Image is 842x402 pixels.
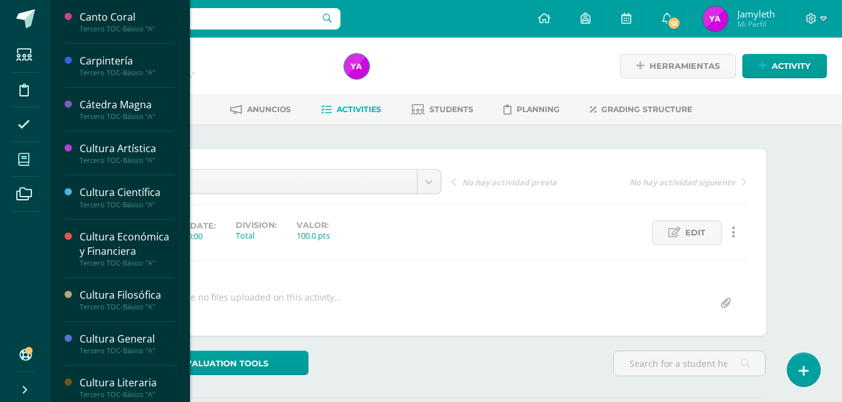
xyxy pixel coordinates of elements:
input: Search a user… [58,8,340,29]
div: Canto Coral [80,10,175,24]
span: No hay actividad previa [462,177,557,188]
span: Jamyleth [737,8,775,20]
div: Tercero TOC-Básico "A" [80,346,175,355]
div: Cultura Filosófica [80,288,175,302]
label: Valor: [297,220,330,230]
div: Tercero TOC-Básico "A" [80,302,175,311]
a: Cultura GeneralTercero TOC-Básico "A" [80,332,175,355]
a: U4SE [147,170,441,193]
span: Activity [772,54,811,78]
span: Edit [685,221,705,244]
label: Division: [236,220,276,230]
span: Students [429,105,473,114]
a: Canto CoralTercero TOC-Básico "A" [80,10,175,33]
div: Tercero TOC-Básico "A" [80,112,175,121]
a: Herramientas [620,54,736,78]
div: There are no files uploaded on this activity… [155,291,341,316]
div: Carpintería [80,54,175,68]
a: Cultura LiterariaTercero TOC-Básico "A" [80,376,175,399]
div: Tercero TOC-Básico "A" [80,24,175,33]
a: Planning [503,100,560,120]
span: Herramientas [650,54,720,78]
a: Cultura CientíficaTercero TOC-Básico "A" [80,185,175,209]
span: U4SE [157,170,408,193]
div: Cultura General [80,332,175,346]
div: Total [236,230,276,241]
div: Tercero TOC-Básico "A" [80,68,175,77]
a: Students [411,100,473,120]
div: Tercero TOC-Básico "A" [80,259,175,267]
a: Cátedra MagnaTercero TOC-Básico "A" [80,98,175,121]
a: Grading structure [590,100,692,120]
span: No hay actividad siguiente [629,177,735,188]
span: Grading structure [601,105,692,114]
a: Cultura ArtísticaTercero TOC-Básico "A" [80,142,175,165]
img: 29436bcc5016e886476a3ec9d74a0766.png [703,6,728,31]
div: Cultura Literaria [80,376,175,390]
span: Anuncios [247,105,291,114]
span: Activities [337,105,381,114]
div: Tercero TOC-Básico "A" [80,200,175,209]
a: Activities [321,100,381,120]
span: Evaluation tools [180,352,268,375]
span: Planning [517,105,560,114]
img: 29436bcc5016e886476a3ec9d74a0766.png [344,54,369,79]
div: Tercero TOC-Básico "A" [80,390,175,399]
a: Cultura FilosóficaTercero TOC-Básico "A" [80,288,175,311]
div: Cultura Artística [80,142,175,156]
input: Search for a student here… [614,351,765,376]
span: Due date: [169,221,216,230]
div: Cultura Económica y Financiera [80,230,175,259]
h1: Carpintería [98,51,329,69]
a: Activity [742,54,827,78]
div: Tercero TOC-Básico "A" [80,156,175,165]
a: Cultura Económica y FinancieraTercero TOC-Básico "A" [80,230,175,267]
span: Mi Perfil [737,19,775,29]
div: Tercero TOC-Básico 'A' [98,69,329,81]
a: Evaluation tools [127,351,308,375]
div: 100.0 pts [297,230,330,241]
a: Anuncios [230,100,291,120]
div: Cultura Científica [80,185,175,200]
div: Cátedra Magna [80,98,175,112]
a: CarpinteríaTercero TOC-Básico "A" [80,54,175,77]
span: 12 [667,16,681,30]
